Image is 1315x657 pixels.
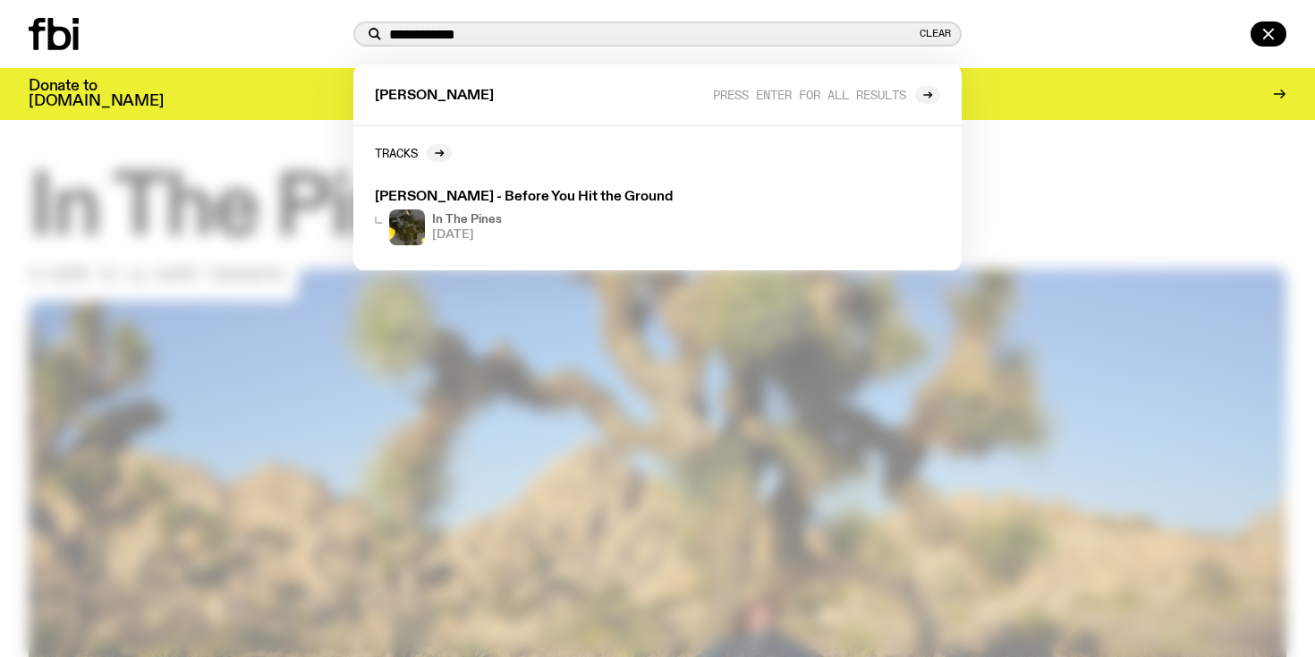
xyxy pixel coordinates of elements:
h4: In The Pines [432,214,502,226]
span: [PERSON_NAME] [375,90,494,103]
span: [DATE] [432,229,502,241]
button: Clear [920,29,951,38]
a: Tracks [375,144,452,162]
h3: [PERSON_NAME] - Before You Hit the Ground [375,191,704,204]
h3: Donate to [DOMAIN_NAME] [29,79,164,109]
span: Press enter for all results [713,88,906,101]
a: Press enter for all results [713,86,940,104]
h2: Tracks [375,146,418,159]
a: [PERSON_NAME] - Before You Hit the GroundIn The Pines[DATE] [368,183,711,252]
